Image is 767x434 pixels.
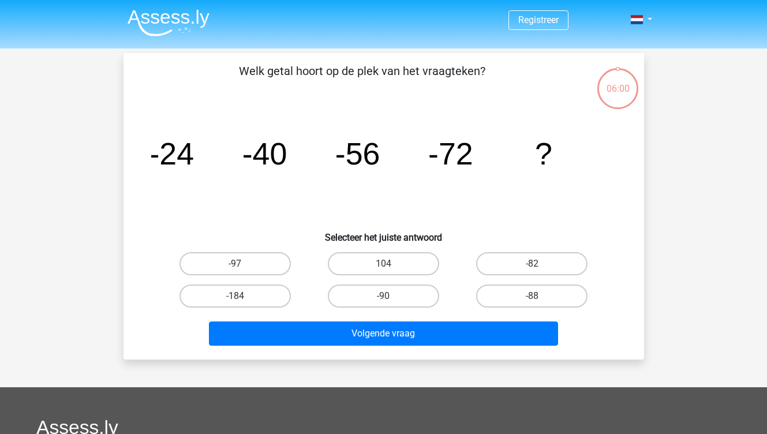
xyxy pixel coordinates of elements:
[476,285,588,308] label: -88
[476,252,588,275] label: -82
[128,9,209,36] img: Assessly
[242,136,287,171] tspan: -40
[518,14,559,25] a: Registreer
[428,136,473,171] tspan: -72
[209,321,558,346] button: Volgende vraag
[335,136,380,171] tspan: -56
[328,252,439,275] label: 104
[535,136,552,171] tspan: ?
[142,223,626,243] h6: Selecteer het juiste antwoord
[142,62,582,97] p: Welk getal hoort op de plek van het vraagteken?
[328,285,439,308] label: -90
[596,67,639,96] div: 06:00
[179,285,291,308] label: -184
[179,252,291,275] label: -97
[149,136,194,171] tspan: -24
